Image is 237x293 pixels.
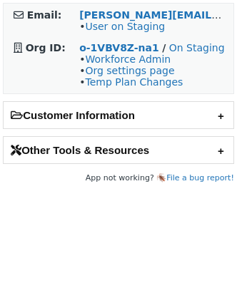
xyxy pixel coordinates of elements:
h2: Other Tools & Resources [4,137,233,163]
a: Temp Plan Changes [85,76,183,88]
footer: App not working? 🪳 [3,171,234,185]
a: User on Staging [85,21,165,32]
a: Workforce Admin [85,53,171,65]
a: On Staging [169,42,225,53]
span: • • • [79,53,183,88]
span: • [79,21,165,32]
strong: Org ID: [26,42,66,53]
h2: Customer Information [4,102,233,128]
strong: / [162,42,166,53]
strong: Email: [27,9,62,21]
a: File a bug report! [166,173,234,183]
a: o-1VBV8Z-na1 [79,42,159,53]
a: Org settings page [85,65,174,76]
